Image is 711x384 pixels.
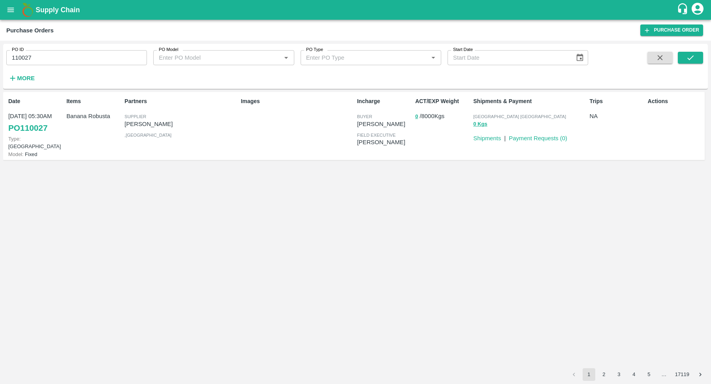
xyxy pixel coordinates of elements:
[6,50,147,65] input: Enter PO ID
[415,112,470,121] p: / 8000 Kgs
[357,97,412,105] p: Incharge
[8,121,47,135] a: PO110027
[640,24,703,36] a: Purchase Order
[648,97,703,105] p: Actions
[509,135,567,141] a: Payment Requests (0)
[628,368,640,381] button: Go to page 4
[6,72,37,85] button: More
[17,75,35,81] strong: More
[473,97,586,105] p: Shipments & Payment
[306,47,323,53] label: PO Type
[12,47,24,53] label: PO ID
[241,97,354,105] p: Images
[281,53,291,63] button: Open
[303,53,416,63] input: Enter PO Type
[8,151,23,157] span: Model:
[357,120,412,128] p: [PERSON_NAME]
[8,112,63,120] p: [DATE] 05:30AM
[124,97,237,105] p: Partners
[124,114,146,119] span: Supplier
[501,131,506,143] div: |
[357,114,372,119] span: buyer
[590,97,645,105] p: Trips
[2,1,20,19] button: open drawer
[8,135,63,150] p: [GEOGRAPHIC_DATA]
[658,371,670,378] div: …
[159,47,179,53] label: PO Model
[8,136,21,142] span: Type:
[690,2,705,18] div: account of current user
[448,50,569,65] input: Start Date
[566,368,708,381] nav: pagination navigation
[583,368,595,381] button: page 1
[428,53,438,63] button: Open
[453,47,473,53] label: Start Date
[590,112,645,120] p: NA
[473,114,566,119] span: [GEOGRAPHIC_DATA] [GEOGRAPHIC_DATA]
[473,135,501,141] a: Shipments
[36,6,80,14] b: Supply Chain
[598,368,610,381] button: Go to page 2
[357,138,412,147] p: [PERSON_NAME]
[357,133,396,137] span: field executive
[8,151,63,158] p: Fixed
[36,4,677,15] a: Supply Chain
[643,368,655,381] button: Go to page 5
[124,120,237,128] p: [PERSON_NAME]
[415,97,470,105] p: ACT/EXP Weight
[415,112,418,121] button: 0
[8,97,63,105] p: Date
[613,368,625,381] button: Go to page 3
[694,368,707,381] button: Go to next page
[473,120,487,129] button: 0 Kgs
[20,2,36,18] img: logo
[6,25,54,36] div: Purchase Orders
[156,53,268,63] input: Enter PO Model
[673,368,692,381] button: Go to page 17119
[677,3,690,17] div: customer-support
[124,133,171,137] span: , [GEOGRAPHIC_DATA]
[66,112,121,120] p: Banana Robusta
[66,97,121,105] p: Items
[572,50,587,65] button: Choose date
